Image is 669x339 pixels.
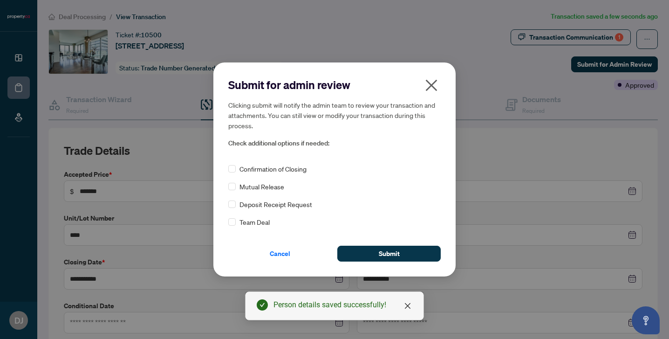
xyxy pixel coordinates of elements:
span: Cancel [270,246,290,261]
span: Deposit Receipt Request [239,199,312,209]
span: Submit [379,246,400,261]
span: Confirmation of Closing [239,164,307,174]
span: Check additional options if needed: [228,138,441,149]
h5: Clicking submit will notify the admin team to review your transaction and attachments. You can st... [228,100,441,131]
button: Cancel [228,246,332,262]
a: Close [403,301,413,311]
span: close [424,78,439,93]
div: Person details saved successfully! [273,299,412,311]
h2: Submit for admin review [228,77,441,92]
span: close [404,302,411,310]
span: Mutual Release [239,181,284,192]
button: Submit [337,246,441,262]
button: Open asap [632,306,660,334]
span: check-circle [257,299,268,311]
span: Team Deal [239,217,270,227]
